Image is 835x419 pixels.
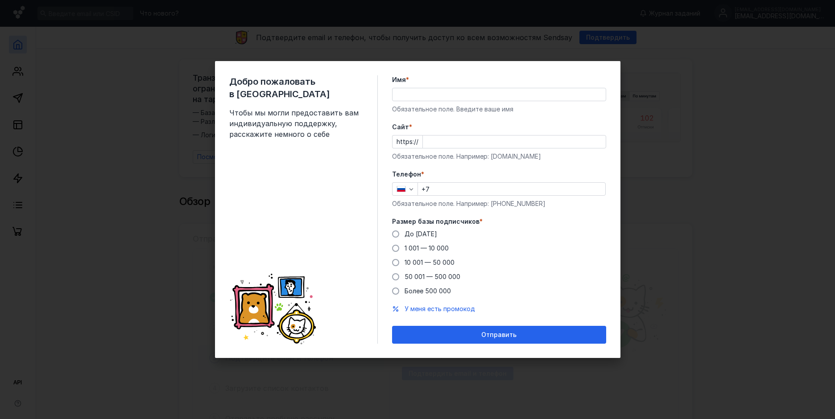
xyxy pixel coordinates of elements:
[405,259,455,266] span: 10 001 — 50 000
[392,199,606,208] div: Обязательное поле. Например: [PHONE_NUMBER]
[392,152,606,161] div: Обязательное поле. Например: [DOMAIN_NAME]
[392,217,480,226] span: Размер базы подписчиков
[405,244,449,252] span: 1 001 — 10 000
[392,170,421,179] span: Телефон
[405,304,475,313] button: У меня есть промокод
[392,105,606,114] div: Обязательное поле. Введите ваше имя
[481,331,517,339] span: Отправить
[392,326,606,344] button: Отправить
[405,305,475,312] span: У меня есть промокод
[405,273,460,280] span: 50 001 — 500 000
[229,107,363,140] span: Чтобы мы могли предоставить вам индивидуальную поддержку, расскажите немного о себе
[405,287,451,295] span: Более 500 000
[392,123,409,131] span: Cайт
[392,75,406,84] span: Имя
[405,230,437,238] span: До [DATE]
[229,75,363,100] span: Добро пожаловать в [GEOGRAPHIC_DATA]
